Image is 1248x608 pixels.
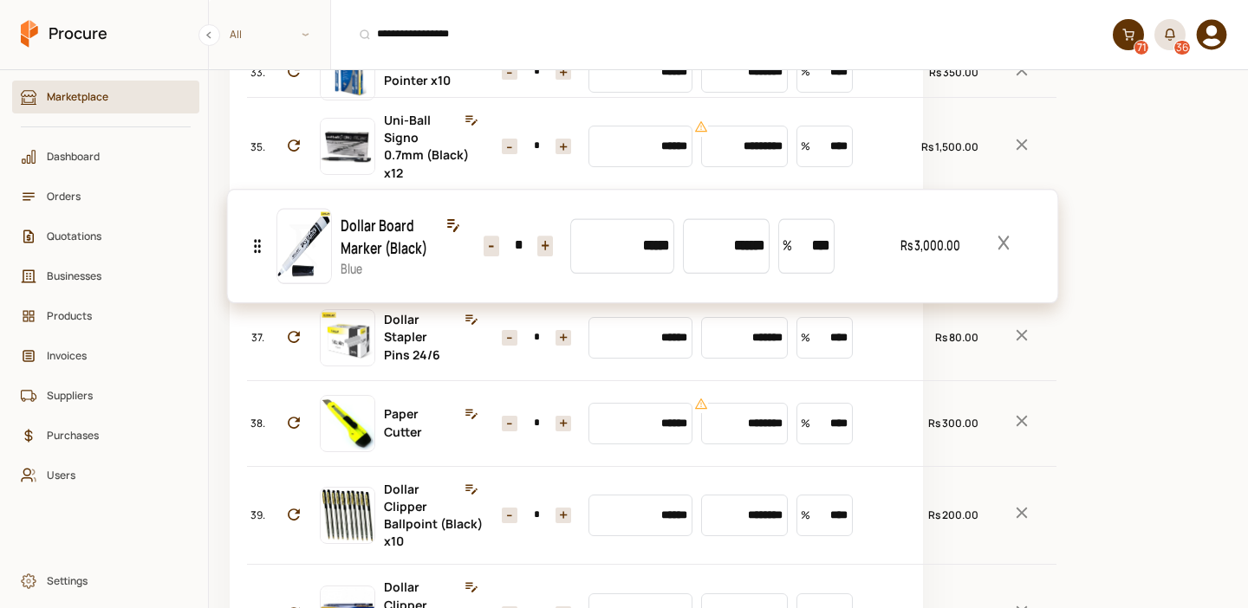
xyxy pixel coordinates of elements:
button: Decrease item quantity [556,139,571,154]
span: Purchases [47,427,177,443]
button: Edit Note [458,578,484,597]
button: Remove Item [987,404,1056,442]
input: 1 Items [517,508,556,523]
span: Products [47,307,177,324]
span: Settings [47,572,177,589]
a: Procure [21,20,107,49]
button: 36 [1154,19,1186,50]
span: Users [47,467,177,483]
button: Edit Note [440,212,466,237]
span: 33. [250,64,265,81]
button: Edit Note [458,111,484,130]
button: Decrease item quantity [556,508,571,523]
div: 39.Dollar Clipper Ballpoint (Black) x10Rs 200.00Remove Item [247,466,1056,565]
div: Blue [341,260,466,278]
span: Procure [49,23,107,44]
a: Dashboard [12,140,199,173]
span: % [801,126,810,167]
a: Uni-Ball Signo 0.7mm (Black) x12 [384,112,469,181]
span: Businesses [47,268,177,284]
a: Purchases [12,419,199,452]
span: Dashboard [47,148,177,165]
button: Increase item quantity [502,416,517,431]
input: 50 Items [499,236,537,256]
div: Dollar Board Marker (Black)BlueRs 3,000.00Remove Item [247,190,1038,302]
span: % [801,403,810,444]
div: 71 [1134,41,1148,55]
a: Products [12,300,199,333]
button: Decrease item quantity [556,416,571,431]
a: Dollar Blue Pointer x10 [384,55,451,88]
button: Increase item quantity [502,508,517,523]
div: Rs 300.00 [892,415,978,431]
div: Rs 200.00 [892,507,978,523]
button: Decrease item quantity [556,64,571,80]
button: Edit Note [458,480,484,499]
a: Dollar Clipper Ballpoint (Black) x10 [384,481,483,550]
a: Paper Cutter [384,405,422,439]
a: Dollar Board Marker (Black) [341,214,427,259]
button: Remove Item [987,128,1056,165]
a: Businesses [12,260,199,293]
button: Increase item quantity [484,236,499,256]
button: Remove Item [987,496,1056,534]
span: Quotations [47,228,177,244]
a: Users [12,459,199,492]
span: % [801,495,810,536]
a: 71 [1113,19,1144,50]
button: Increase item quantity [502,139,517,154]
button: Decrease item quantity [537,236,553,256]
span: % [783,218,792,274]
span: 38. [250,415,265,431]
span: Orders [47,188,177,204]
button: Increase item quantity [502,330,517,346]
a: Orders [12,180,199,213]
span: 35. [250,139,265,155]
a: Settings [12,565,199,598]
div: 35.Uni-Ball Signo 0.7mm (Black) x12Rs 1,500.00Remove Item [247,97,1056,196]
div: 38.Paper CutterRs 300.00Remove Item [247,380,1056,466]
button: Remove Item [969,221,1038,270]
span: Suppliers [47,387,177,404]
button: Edit Note [458,404,484,424]
input: Products, Businesses, Users, Suppliers, Orders, and Purchases [341,13,1102,56]
a: Invoices [12,340,199,372]
span: Invoices [47,347,177,364]
a: Suppliers [12,379,199,412]
div: Rs 3,000.00 [874,235,960,256]
input: 1 Items [517,416,556,431]
span: All [230,26,242,42]
input: 1 Items [517,64,556,80]
input: 1 Items [517,139,556,154]
button: Increase item quantity [502,64,517,80]
div: Rs 1,500.00 [892,139,978,155]
button: Decrease item quantity [556,330,571,346]
div: Rs 350.00 [892,64,978,81]
a: Marketplace [12,81,199,113]
div: 36 [1174,41,1190,55]
button: Remove Item [987,54,1056,91]
span: Marketplace [47,88,177,105]
div: 33.Dollar Blue Pointer x10Rs 350.00Remove Item [247,29,1056,114]
span: 39. [250,507,265,523]
span: All [209,20,330,49]
span: % [801,51,810,93]
a: Quotations [12,220,199,253]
